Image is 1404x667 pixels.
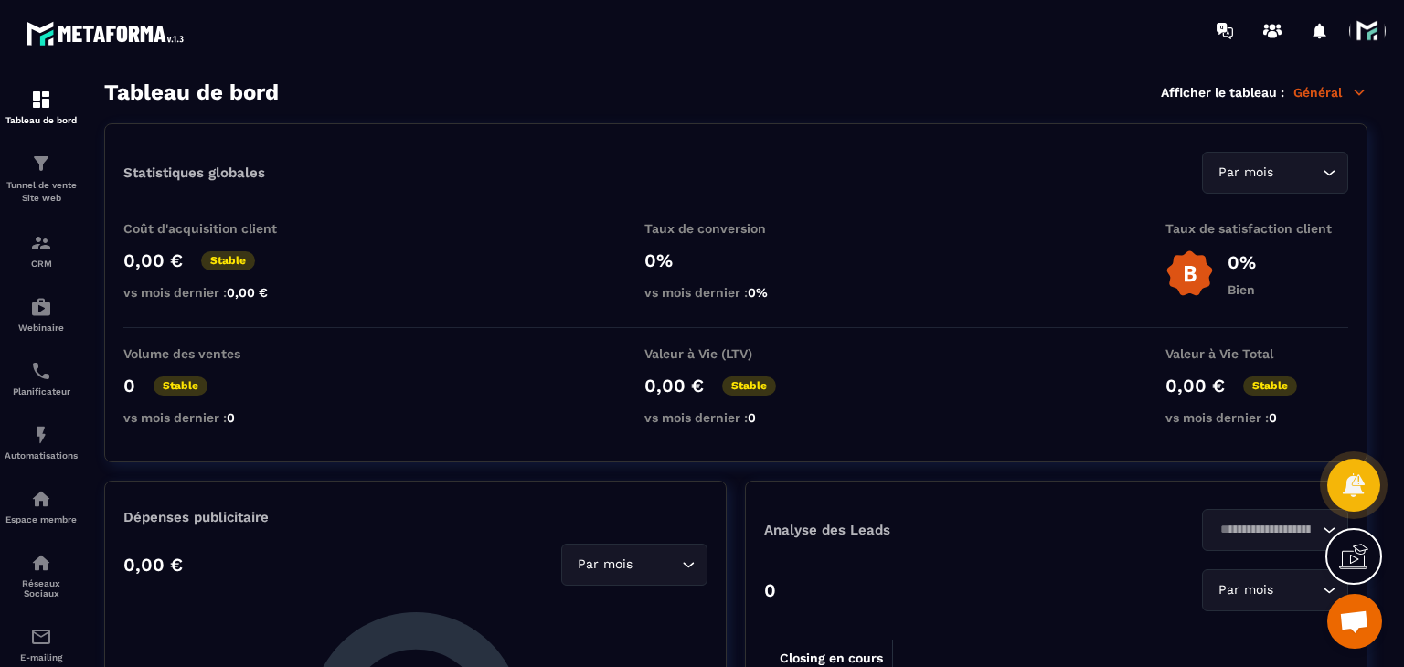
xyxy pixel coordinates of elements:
img: automations [30,424,52,446]
p: E-mailing [5,652,78,662]
h3: Tableau de bord [104,79,279,105]
p: Réseaux Sociaux [5,578,78,598]
p: vs mois dernier : [123,410,306,425]
p: Automatisations [5,450,78,461]
p: Général [1293,84,1367,101]
a: schedulerschedulerPlanificateur [5,346,78,410]
img: scheduler [30,360,52,382]
p: Coût d'acquisition client [123,221,306,236]
span: Par mois [573,555,636,575]
span: 0 [1269,410,1277,425]
p: Valeur à Vie Total [1165,346,1348,361]
span: Par mois [1214,580,1277,600]
p: Afficher le tableau : [1161,85,1284,100]
a: automationsautomationsEspace membre [5,474,78,538]
img: logo [26,16,190,50]
input: Search for option [636,555,677,575]
img: formation [30,232,52,254]
input: Search for option [1277,163,1318,183]
a: formationformationTableau de bord [5,75,78,139]
p: 0,00 € [123,249,183,271]
p: Espace membre [5,514,78,524]
a: automationsautomationsAutomatisations [5,410,78,474]
p: Valeur à Vie (LTV) [644,346,827,361]
input: Search for option [1214,520,1318,540]
input: Search for option [1277,580,1318,600]
p: 0,00 € [1165,375,1225,397]
p: Bien [1228,282,1256,297]
p: vs mois dernier : [123,285,306,300]
img: automations [30,488,52,510]
p: Tableau de bord [5,115,78,125]
p: Analyse des Leads [764,522,1057,538]
p: 0 [123,375,135,397]
tspan: Closing en cours [780,651,883,666]
img: social-network [30,552,52,574]
p: Volume des ventes [123,346,306,361]
p: Webinaire [5,323,78,333]
p: CRM [5,259,78,269]
a: automationsautomationsWebinaire [5,282,78,346]
span: 0 [227,410,235,425]
p: vs mois dernier : [1165,410,1348,425]
div: Search for option [1202,569,1348,611]
p: Taux de satisfaction client [1165,221,1348,236]
p: Statistiques globales [123,164,265,181]
div: Search for option [1202,152,1348,194]
p: 0,00 € [644,375,704,397]
img: formation [30,89,52,111]
span: 0,00 € [227,285,268,300]
p: Planificateur [5,386,78,397]
p: Stable [154,376,207,396]
img: formation [30,153,52,175]
span: 0% [748,285,768,300]
p: 0 [764,579,776,601]
p: vs mois dernier : [644,285,827,300]
img: email [30,626,52,648]
p: Stable [1243,376,1297,396]
p: 0,00 € [123,554,183,576]
div: Search for option [561,544,707,586]
span: Par mois [1214,163,1277,183]
a: social-networksocial-networkRéseaux Sociaux [5,538,78,612]
p: 0% [1228,251,1256,273]
p: Tunnel de vente Site web [5,179,78,205]
p: Dépenses publicitaire [123,509,707,525]
p: Stable [201,251,255,270]
img: b-badge-o.b3b20ee6.svg [1165,249,1214,298]
div: Ouvrir le chat [1327,594,1382,649]
p: Taux de conversion [644,221,827,236]
span: 0 [748,410,756,425]
div: Search for option [1202,509,1348,551]
p: 0% [644,249,827,271]
p: vs mois dernier : [644,410,827,425]
p: Stable [722,376,776,396]
a: formationformationTunnel de vente Site web [5,139,78,218]
a: formationformationCRM [5,218,78,282]
img: automations [30,296,52,318]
